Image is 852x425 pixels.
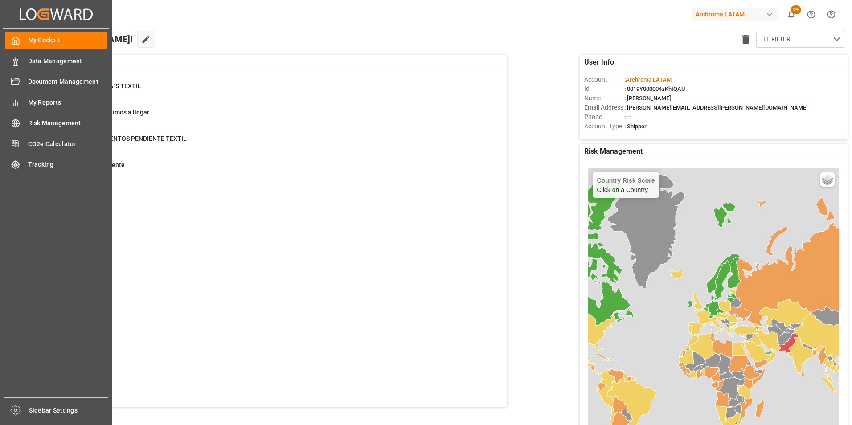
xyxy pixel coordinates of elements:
span: : — [624,114,631,120]
span: ENVIO DOCUMENTOS PENDIENTE TEXTIL [68,135,187,142]
span: Phone [584,112,624,122]
span: Risk Management [584,146,643,157]
div: Archroma LATAM [692,8,778,21]
span: Risk Management [28,119,108,128]
a: 614Textil PO PendientePurchase Orders [46,160,496,179]
span: CO2e Calculator [28,139,108,149]
a: Layers [820,172,835,187]
button: Help Center [801,4,821,25]
span: Account Type [584,122,624,131]
a: My Cockpit [5,32,107,49]
button: show 64 new notifications [781,4,801,25]
span: My Reports [28,98,108,107]
span: : [PERSON_NAME][EMAIL_ADDRESS][PERSON_NAME][DOMAIN_NAME] [624,104,808,111]
span: Sidebar Settings [29,406,109,415]
a: Document Management [5,73,107,90]
a: CO2e Calculator [5,135,107,152]
button: open menu [756,31,845,48]
span: TE FILTER [763,35,791,44]
span: Hello [PERSON_NAME]! [37,31,133,48]
a: Data Management [5,52,107,69]
span: Document Management [28,77,108,86]
span: Archroma LATAM [626,76,672,83]
span: : 0019Y000004zKhIQAU [624,86,685,92]
span: : [PERSON_NAME] [624,95,671,102]
span: My Cockpit [28,36,108,45]
div: Click on a Country [597,177,655,193]
span: User Info [584,57,614,68]
span: Email Address [584,103,624,112]
span: Name [584,94,624,103]
span: 64 [791,5,801,14]
span: Id [584,84,624,94]
span: Data Management [28,57,108,66]
span: Tracking [28,160,108,169]
a: 19ENVIO DOCUMENTOS PENDIENTE TEXTILPurchase Orders [46,134,496,153]
a: 92En transito proximos a llegarContainer Schema [46,108,496,127]
h4: Country Risk Score [597,177,655,184]
a: 77CAMBIO DE ETA´S TEXTILContainer Schema [46,82,496,100]
button: Archroma LATAM [692,6,781,23]
span: Account [584,75,624,84]
a: My Reports [5,94,107,111]
a: Tracking [5,156,107,173]
span: : Shipper [624,123,647,130]
a: Risk Management [5,114,107,132]
span: : [624,76,672,83]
